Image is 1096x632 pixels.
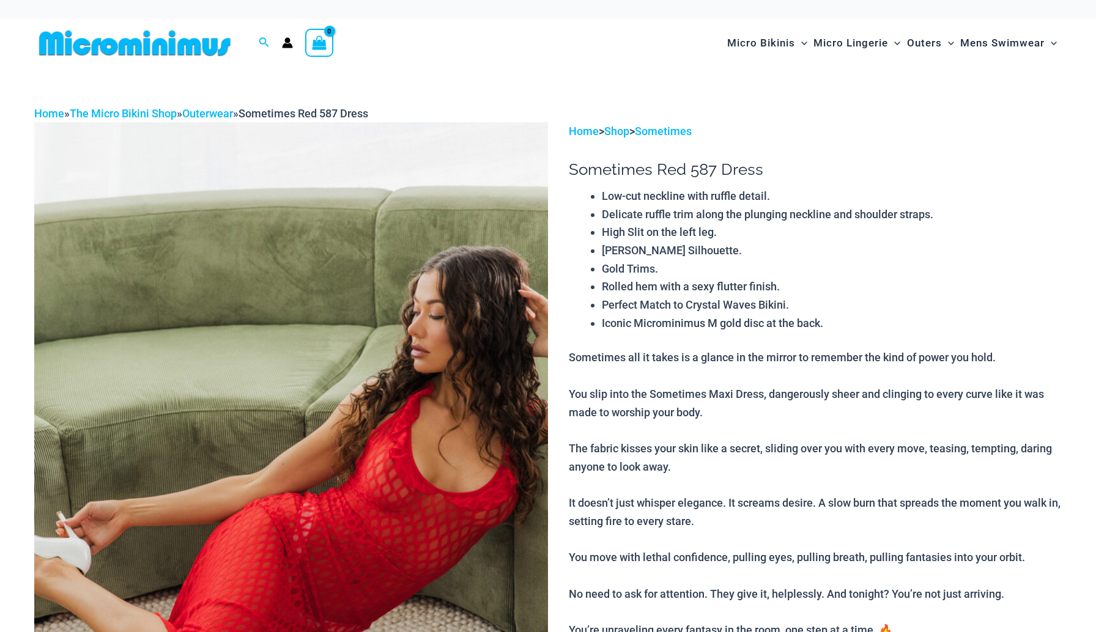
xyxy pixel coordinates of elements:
a: Home [569,125,599,138]
li: Low-cut neckline with ruffle detail. [602,187,1062,205]
li: [PERSON_NAME] Silhouette. [602,241,1062,260]
li: Perfect Match to Crystal Waves Bikini. [602,296,1062,314]
a: View Shopping Cart, empty [305,29,333,57]
span: Micro Lingerie [813,28,888,59]
a: Account icon link [282,37,293,48]
li: High Slit on the left leg. [602,223,1062,241]
li: Iconic Microminimus M gold disc at the back. [602,314,1062,333]
span: Menu Toggle [795,28,807,59]
a: Sometimes [635,125,692,138]
span: Micro Bikinis [727,28,795,59]
span: Menu Toggle [1045,28,1057,59]
span: Menu Toggle [942,28,954,59]
p: > > [569,122,1062,141]
a: Search icon link [259,35,270,51]
a: Mens SwimwearMenu ToggleMenu Toggle [957,24,1060,62]
h1: Sometimes Red 587 Dress [569,160,1062,179]
a: OutersMenu ToggleMenu Toggle [904,24,957,62]
a: Micro LingerieMenu ToggleMenu Toggle [810,24,903,62]
nav: Site Navigation [722,23,1062,64]
a: Outerwear [182,107,233,120]
span: » » » [34,107,368,120]
a: The Micro Bikini Shop [70,107,177,120]
a: Shop [604,125,629,138]
span: Mens Swimwear [960,28,1045,59]
li: Delicate ruffle trim along the plunging neckline and shoulder straps. [602,205,1062,224]
span: Outers [907,28,942,59]
span: Menu Toggle [888,28,900,59]
a: Home [34,107,64,120]
a: Micro BikinisMenu ToggleMenu Toggle [724,24,810,62]
img: MM SHOP LOGO FLAT [34,29,235,57]
span: Sometimes Red 587 Dress [239,107,368,120]
li: Rolled hem with a sexy flutter finish. [602,277,1062,296]
li: Gold Trims. [602,260,1062,278]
